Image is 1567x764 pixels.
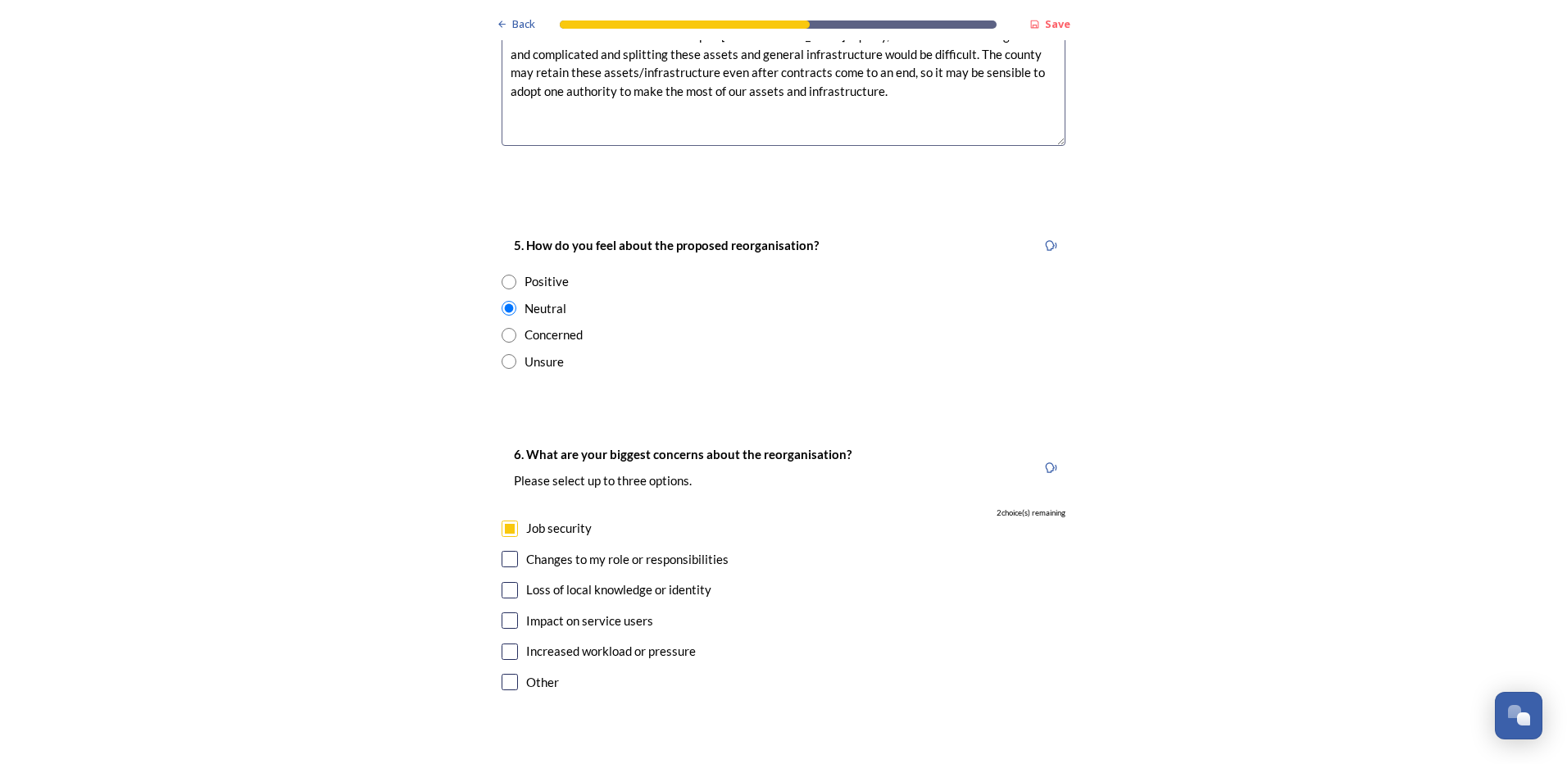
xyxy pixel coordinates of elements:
button: Open Chat [1495,692,1542,739]
div: Increased workload or pressure [526,642,696,661]
div: Positive [525,272,569,291]
span: Back [512,16,535,32]
div: Changes to my role or responsibilities [526,550,729,569]
strong: Save [1045,16,1070,31]
strong: 6. What are your biggest concerns about the reorganisation? [514,447,852,462]
p: Please select up to three options. [514,472,852,489]
div: Unsure [525,352,564,371]
div: Neutral [525,299,566,318]
span: 2 choice(s) remaining [997,507,1065,519]
div: Other [526,673,559,692]
div: Concerned [525,325,583,344]
strong: 5. How do you feel about the proposed reorganisation? [514,238,819,252]
div: Job security [526,519,592,538]
div: Impact on service users [526,612,653,630]
div: Loss of local knowledge or identity [526,580,711,599]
